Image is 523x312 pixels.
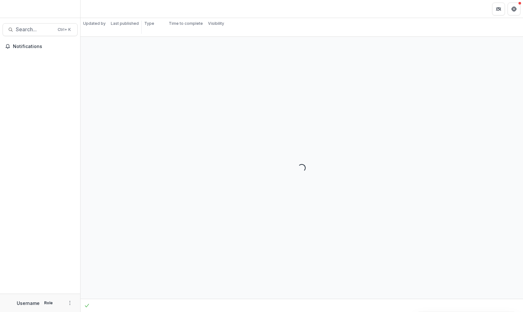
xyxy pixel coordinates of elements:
[169,21,203,26] p: Time to complete
[111,21,139,26] p: Last published
[508,3,520,15] button: Get Help
[83,21,106,26] p: Updated by
[208,21,224,26] p: Visibility
[66,299,74,307] button: More
[42,300,55,306] p: Role
[144,21,154,26] p: Type
[17,300,40,307] p: Username
[16,26,54,33] span: Search...
[3,23,78,36] button: Search...
[56,26,72,33] div: Ctrl + K
[13,44,75,49] span: Notifications
[3,41,78,52] button: Notifications
[492,3,505,15] button: Partners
